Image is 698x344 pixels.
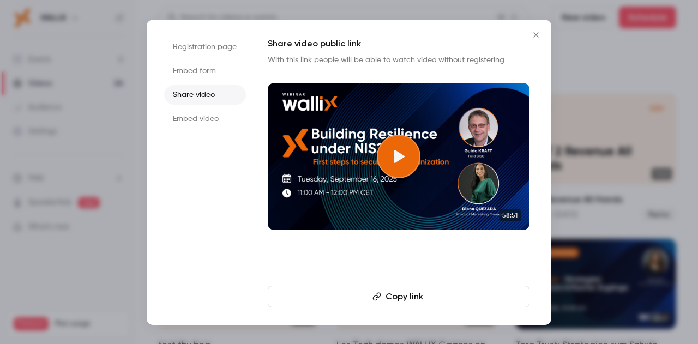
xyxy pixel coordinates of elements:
[268,83,529,230] a: 58:51
[268,286,529,307] button: Copy link
[164,85,246,105] li: Share video
[164,37,246,57] li: Registration page
[268,55,529,65] p: With this link people will be able to watch video without registering
[499,209,521,221] span: 58:51
[525,24,547,46] button: Close
[164,61,246,81] li: Embed form
[268,37,529,50] h1: Share video public link
[164,109,246,129] li: Embed video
